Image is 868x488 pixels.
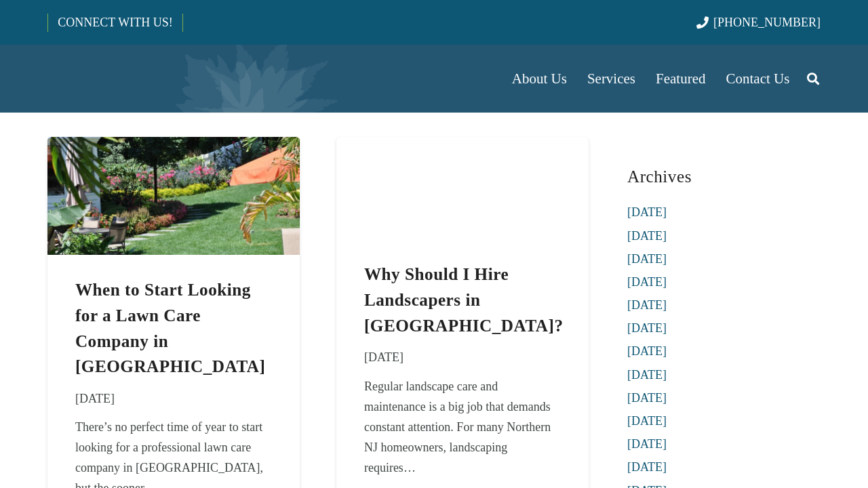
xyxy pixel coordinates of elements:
[627,321,667,335] a: [DATE]
[627,414,667,428] a: [DATE]
[627,391,667,405] a: [DATE]
[627,460,667,474] a: [DATE]
[48,6,182,39] a: CONNECT WITH US!
[577,45,646,113] a: Services
[627,368,667,382] a: [DATE]
[627,229,667,243] a: [DATE]
[726,70,790,87] span: Contact Us
[627,344,667,358] a: [DATE]
[800,62,827,96] a: Search
[47,52,273,106] a: Borst-Logo
[364,376,561,478] div: Regular landscape care and maintenance is a big job that demands constant attention. For many Nor...
[713,16,821,29] span: [PHONE_NUMBER]
[75,388,115,409] time: 27 February 2017 at 11:47:58 America/New_York
[627,205,667,219] a: [DATE]
[47,140,300,154] a: When to Start Looking for a Lawn Care Company in NJ
[696,16,821,29] a: [PHONE_NUMBER]
[336,140,589,154] a: Why Should I Hire Landscapers in Bergen County?
[75,281,266,375] a: When to Start Looking for a Lawn Care Company in [GEOGRAPHIC_DATA]
[656,70,705,87] span: Featured
[646,45,715,113] a: Featured
[512,70,567,87] span: About Us
[587,70,635,87] span: Services
[627,437,667,451] a: [DATE]
[627,161,821,192] h3: Archives
[627,298,667,312] a: [DATE]
[502,45,577,113] a: About Us
[716,45,800,113] a: Contact Us
[627,275,667,289] a: [DATE]
[364,265,564,335] a: Why Should I Hire Landscapers in [GEOGRAPHIC_DATA]?
[364,347,403,367] time: 17 February 2017 at 09:27:25 America/New_York
[627,252,667,266] a: [DATE]
[47,137,300,255] img: lawn care company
